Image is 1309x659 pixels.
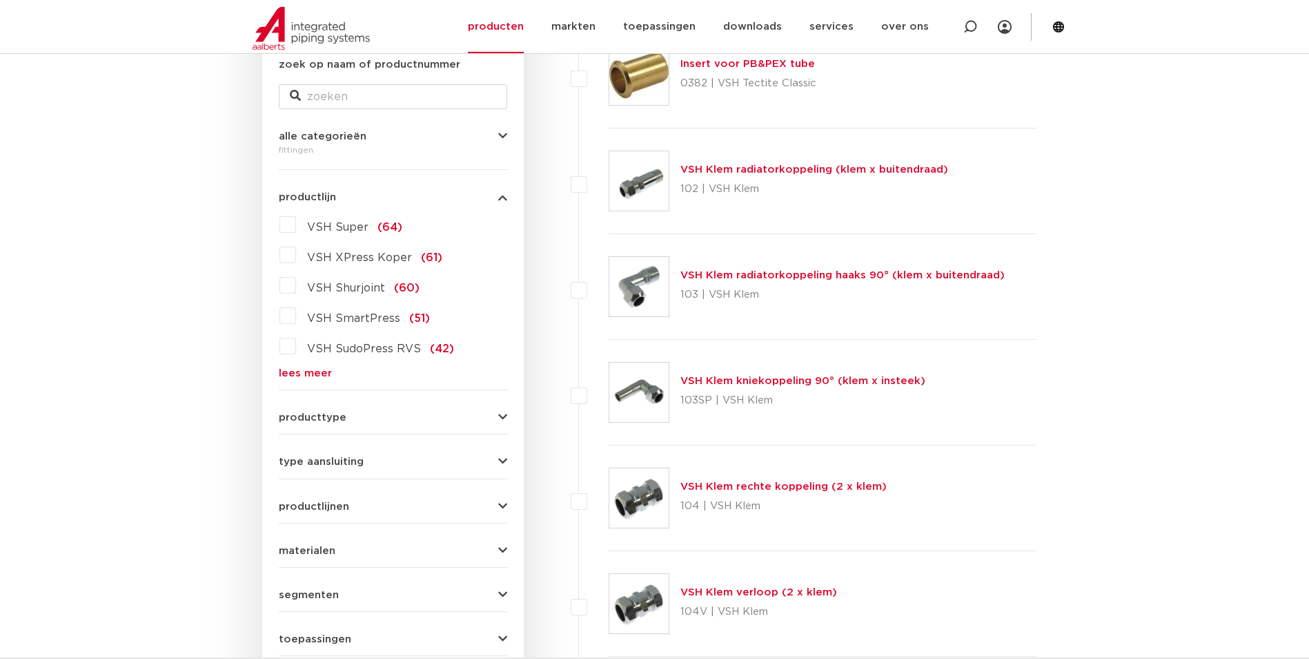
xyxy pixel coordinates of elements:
[279,412,346,423] span: producttype
[279,546,335,556] span: materialen
[680,284,1005,306] p: 103 | VSH Klem
[409,313,430,324] span: (51)
[609,363,669,422] img: Thumbnail for VSH Klem kniekoppeling 90° (klem x insteek)
[680,481,887,492] a: VSH Klem rechte koppeling (2 x klem)
[279,192,336,202] span: productlijn
[680,390,925,412] p: 103SP | VSH Klem
[307,222,368,233] span: VSH Super
[680,270,1005,280] a: VSH Klem radiatorkoppeling haaks 90° (klem x buitendraad)
[279,457,364,467] span: type aansluiting
[279,368,507,379] a: lees meer
[279,634,507,644] button: toepassingen
[680,178,948,200] p: 102 | VSH Klem
[279,502,349,512] span: productlijnen
[279,131,507,142] button: alle categorieën
[680,59,815,69] a: Insert voor PB&PEX tube
[680,164,948,175] a: VSH Klem radiatorkoppeling (klem x buitendraad)
[307,283,385,294] span: VSH Shurjoint
[279,457,507,467] button: type aansluiting
[680,376,925,386] a: VSH Klem kniekoppeling 90° (klem x insteek)
[279,412,507,423] button: producttype
[279,590,507,600] button: segmenten
[279,634,351,644] span: toepassingen
[394,283,420,294] span: (60)
[279,590,339,600] span: segmenten
[279,57,460,73] label: zoek op naam of productnummer
[307,252,412,263] span: VSH XPress Koper
[279,192,507,202] button: productlijn
[307,313,400,324] span: VSH SmartPress
[279,546,507,556] button: materialen
[680,587,837,598] a: VSH Klem verloop (2 x klem)
[609,257,669,316] img: Thumbnail for VSH Klem radiatorkoppeling haaks 90° (klem x buitendraad)
[377,222,402,233] span: (64)
[430,343,454,354] span: (42)
[279,142,507,158] div: fittingen
[609,151,669,211] img: Thumbnail for VSH Klem radiatorkoppeling (klem x buitendraad)
[680,73,816,95] p: 0382 | VSH Tectite Classic
[307,343,421,354] span: VSH SudoPress RVS
[279,502,507,512] button: productlijnen
[421,252,442,263] span: (61)
[680,601,837,623] p: 104V | VSH Klem
[609,574,669,633] img: Thumbnail for VSH Klem verloop (2 x klem)
[279,131,366,142] span: alle categorieën
[609,468,669,528] img: Thumbnail for VSH Klem rechte koppeling (2 x klem)
[609,46,669,105] img: Thumbnail for Insert voor PB&PEX tube
[279,84,507,109] input: zoeken
[680,495,887,517] p: 104 | VSH Klem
